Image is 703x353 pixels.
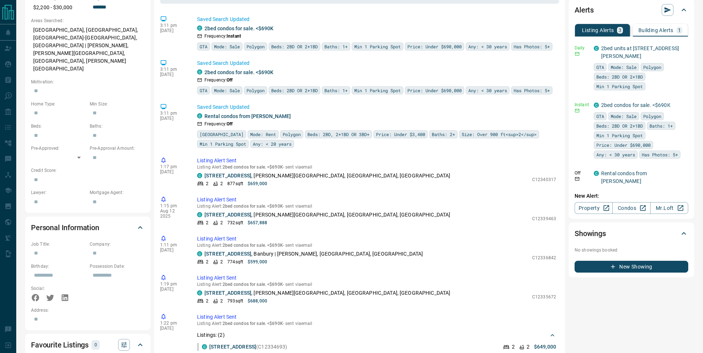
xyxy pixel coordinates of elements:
[227,259,243,265] p: 774 sqft
[575,1,688,19] div: Alerts
[160,67,186,72] p: 3:11 pm
[197,25,202,31] div: condos.ca
[227,77,232,83] strong: Off
[354,87,401,94] span: Min 1 Parking Spot
[638,28,673,33] p: Building Alerts
[160,28,186,33] p: [DATE]
[250,131,276,138] span: Mode: Rent
[160,72,186,77] p: [DATE]
[197,196,556,204] p: Listing Alert Sent
[197,328,556,342] div: Listings: (2)
[31,285,86,292] p: Social:
[197,290,202,295] div: condos.ca
[612,202,650,214] a: Condos
[512,343,515,351] p: 2
[227,219,243,226] p: 732 sqft
[596,73,643,80] span: Beds: 2BD OR 2+1BD
[206,298,209,304] p: 2
[204,250,423,258] p: , Banbury | [PERSON_NAME], [GEOGRAPHIC_DATA], [GEOGRAPHIC_DATA]
[160,164,186,169] p: 1:17 pm
[204,289,450,297] p: , [PERSON_NAME][GEOGRAPHIC_DATA], [GEOGRAPHIC_DATA], [GEOGRAPHIC_DATA]
[596,122,643,129] span: Beds: 2BD OR 2+1BD
[197,243,556,248] p: Listing Alert : - sent via email
[468,87,507,94] span: Any: < 30 years
[227,34,241,39] strong: Instant
[160,203,186,208] p: 1:15 pm
[94,341,97,349] p: 0
[197,157,556,165] p: Listing Alert Sent
[90,241,145,248] p: Company:
[223,282,283,287] span: 2bed condos for sale. <$690K
[31,263,86,270] p: Birthday:
[611,63,637,71] span: Mode: Sale
[90,189,145,196] p: Mortgage Agent:
[227,121,232,127] strong: Off
[532,215,556,222] p: C12339463
[248,259,267,265] p: $599,000
[204,173,251,179] a: [STREET_ADDRESS]
[223,204,283,209] span: 2bed condos for sale. <$690K
[596,63,604,71] span: GTA
[271,43,318,50] span: Beds: 2BD OR 2+1BD
[204,121,232,127] p: Frequency:
[532,176,556,183] p: C12340317
[594,46,599,51] div: condos.ca
[220,219,223,226] p: 2
[204,211,450,219] p: , [PERSON_NAME][GEOGRAPHIC_DATA], [GEOGRAPHIC_DATA], [GEOGRAPHIC_DATA]
[31,17,145,24] p: Areas Searched:
[575,51,580,56] svg: Email
[227,298,243,304] p: 793 sqft
[596,83,643,90] span: Min 1 Parking Spot
[596,132,643,139] span: Min 1 Parking Spot
[462,131,537,138] span: Size: Over 900 ft<sup>2</sup>
[247,43,265,50] span: Polygon
[206,180,209,187] p: 2
[575,261,688,273] button: New Showing
[248,180,267,187] p: $659,000
[31,123,86,129] p: Beds:
[160,116,186,121] p: [DATE]
[31,219,145,236] div: Personal Information
[532,255,556,261] p: C12336842
[253,140,292,148] span: Any: < 20 years
[160,169,186,174] p: [DATE]
[307,131,369,138] span: Beds: 2BD, 2+1BD OR 3BD+
[160,242,186,248] p: 1:11 pm
[354,43,401,50] span: Min 1 Parking Spot
[575,170,589,176] p: Off
[90,145,145,152] p: Pre-Approval Amount:
[283,131,301,138] span: Polygon
[160,326,186,331] p: [DATE]
[643,63,661,71] span: Polygon
[575,4,594,16] h2: Alerts
[197,321,556,326] p: Listing Alert : - sent via email
[197,274,556,282] p: Listing Alert Sent
[200,140,246,148] span: Min 1 Parking Spot
[197,173,202,178] div: condos.ca
[204,251,251,257] a: [STREET_ADDRESS]
[223,321,283,326] span: 2bed condos for sale. <$690K
[197,113,202,118] div: condos.ca
[204,172,450,180] p: , [PERSON_NAME][GEOGRAPHIC_DATA], [GEOGRAPHIC_DATA], [GEOGRAPHIC_DATA]
[227,180,243,187] p: 877 sqft
[197,212,202,217] div: condos.ca
[160,248,186,253] p: [DATE]
[534,343,556,351] p: $649,000
[31,189,86,196] p: Lawyer:
[575,45,589,51] p: Daily
[204,113,291,119] a: Rental condos from [PERSON_NAME]
[324,87,348,94] span: Baths: 1+
[220,259,223,265] p: 2
[204,77,232,83] p: Frequency:
[678,28,681,33] p: 1
[200,131,244,138] span: [GEOGRAPHIC_DATA]
[407,43,462,50] span: Price: Under $690,000
[90,123,145,129] p: Baths:
[204,25,273,31] a: 2bed condos for sale. <$690K
[31,339,89,351] h2: Favourite Listings
[209,343,287,351] p: (C12334693)
[31,222,99,233] h2: Personal Information
[197,69,202,75] div: condos.ca
[197,204,556,209] p: Listing Alert : - sent via email
[160,111,186,116] p: 3:11 pm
